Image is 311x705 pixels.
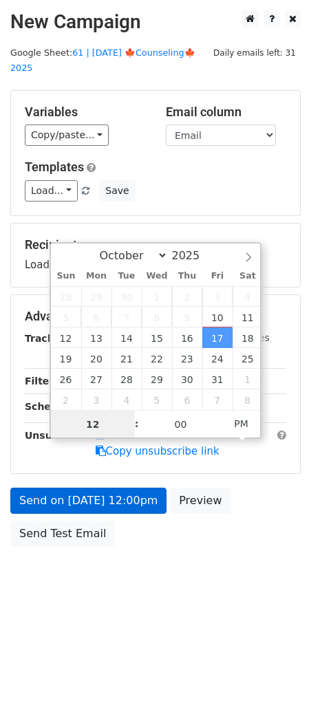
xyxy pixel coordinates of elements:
a: Send on [DATE] 12:00pm [10,488,167,514]
span: October 1, 2025 [142,286,172,307]
span: October 12, 2025 [51,327,81,348]
span: October 22, 2025 [142,348,172,369]
span: November 8, 2025 [233,389,263,410]
input: Year [168,249,217,262]
span: October 7, 2025 [111,307,142,327]
a: 61 | [DATE] 🍁Counseling🍁 2025 [10,47,195,74]
span: September 29, 2025 [81,286,111,307]
span: October 25, 2025 [233,348,263,369]
span: October 23, 2025 [172,348,202,369]
strong: Filters [25,376,60,387]
span: November 7, 2025 [202,389,233,410]
small: Google Sheet: [10,47,195,74]
h5: Email column [166,105,286,120]
span: October 16, 2025 [172,327,202,348]
span: Sat [233,272,263,281]
h5: Advanced [25,309,286,324]
span: October 17, 2025 [202,327,233,348]
button: Save [99,180,135,202]
span: October 20, 2025 [81,348,111,369]
h5: Variables [25,105,145,120]
h2: New Campaign [10,10,301,34]
span: October 29, 2025 [142,369,172,389]
span: October 11, 2025 [233,307,263,327]
span: October 26, 2025 [51,369,81,389]
span: November 3, 2025 [81,389,111,410]
span: October 24, 2025 [202,348,233,369]
span: October 3, 2025 [202,286,233,307]
strong: Unsubscribe [25,430,92,441]
div: Loading... [25,237,286,273]
span: October 2, 2025 [172,286,202,307]
span: October 14, 2025 [111,327,142,348]
span: October 31, 2025 [202,369,233,389]
span: October 28, 2025 [111,369,142,389]
span: October 4, 2025 [233,286,263,307]
a: Copy unsubscribe link [96,445,219,457]
a: Preview [170,488,230,514]
span: October 21, 2025 [111,348,142,369]
span: October 9, 2025 [172,307,202,327]
span: Click to toggle [222,410,260,437]
span: October 27, 2025 [81,369,111,389]
span: October 13, 2025 [81,327,111,348]
span: Daily emails left: 31 [208,45,301,61]
span: October 30, 2025 [172,369,202,389]
span: October 19, 2025 [51,348,81,369]
span: October 15, 2025 [142,327,172,348]
span: Fri [202,272,233,281]
span: October 10, 2025 [202,307,233,327]
span: Sun [51,272,81,281]
a: Send Test Email [10,521,115,547]
span: November 2, 2025 [51,389,81,410]
a: Load... [25,180,78,202]
span: Thu [172,272,202,281]
span: November 6, 2025 [172,389,202,410]
span: October 18, 2025 [233,327,263,348]
span: November 5, 2025 [142,389,172,410]
input: Hour [51,411,135,438]
strong: Tracking [25,333,71,344]
span: September 28, 2025 [51,286,81,307]
a: Copy/paste... [25,124,109,146]
a: Daily emails left: 31 [208,47,301,58]
span: November 4, 2025 [111,389,142,410]
span: October 6, 2025 [81,307,111,327]
span: September 30, 2025 [111,286,142,307]
span: : [135,410,139,437]
span: Wed [142,272,172,281]
label: UTM Codes [215,331,269,345]
a: Templates [25,160,84,174]
span: October 5, 2025 [51,307,81,327]
iframe: Chat Widget [242,639,311,705]
input: Minute [139,411,223,438]
h5: Recipients [25,237,286,252]
span: Mon [81,272,111,281]
span: October 8, 2025 [142,307,172,327]
span: Tue [111,272,142,281]
span: November 1, 2025 [233,369,263,389]
strong: Schedule [25,401,74,412]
